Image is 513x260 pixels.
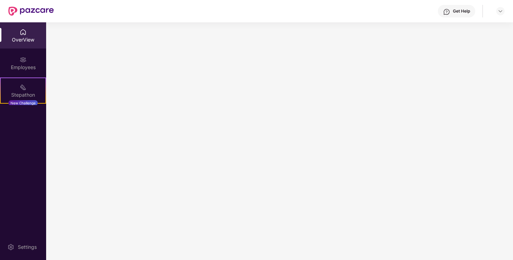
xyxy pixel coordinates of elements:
[20,56,27,63] img: svg+xml;base64,PHN2ZyBpZD0iRW1wbG95ZWVzIiB4bWxucz0iaHR0cDovL3d3dy53My5vcmcvMjAwMC9zdmciIHdpZHRoPS...
[16,244,39,251] div: Settings
[8,100,38,106] div: New Challenge
[443,8,450,15] img: svg+xml;base64,PHN2ZyBpZD0iSGVscC0zMngzMiIgeG1sbnM9Imh0dHA6Ly93d3cudzMub3JnLzIwMDAvc3ZnIiB3aWR0aD...
[1,91,45,98] div: Stepathon
[453,8,470,14] div: Get Help
[7,244,14,251] img: svg+xml;base64,PHN2ZyBpZD0iU2V0dGluZy0yMHgyMCIgeG1sbnM9Imh0dHA6Ly93d3cudzMub3JnLzIwMDAvc3ZnIiB3aW...
[498,8,503,14] img: svg+xml;base64,PHN2ZyBpZD0iRHJvcGRvd24tMzJ4MzIiIHhtbG5zPSJodHRwOi8vd3d3LnczLm9yZy8yMDAwL3N2ZyIgd2...
[20,84,27,91] img: svg+xml;base64,PHN2ZyB4bWxucz0iaHR0cDovL3d3dy53My5vcmcvMjAwMC9zdmciIHdpZHRoPSIyMSIgaGVpZ2h0PSIyMC...
[20,29,27,36] img: svg+xml;base64,PHN2ZyBpZD0iSG9tZSIgeG1sbnM9Imh0dHA6Ly93d3cudzMub3JnLzIwMDAvc3ZnIiB3aWR0aD0iMjAiIG...
[8,7,54,16] img: New Pazcare Logo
